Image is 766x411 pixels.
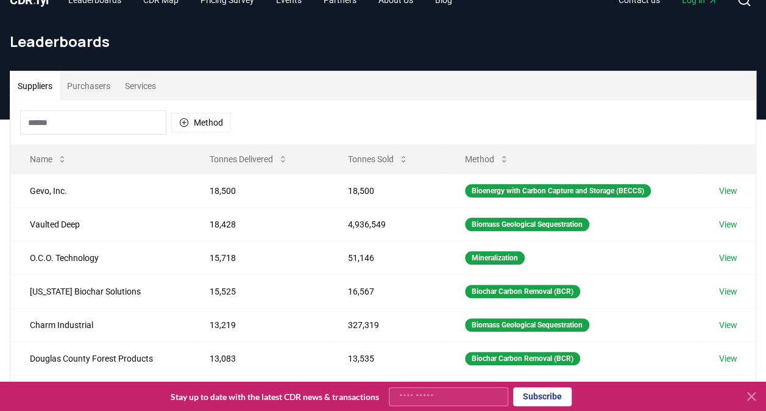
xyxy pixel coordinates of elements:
td: 327,319 [328,308,445,341]
td: 4,936,549 [328,207,445,241]
div: Biomass Geological Sequestration [465,318,589,332]
button: Method [455,147,519,171]
div: Biochar Carbon Removal (BCR) [465,352,580,365]
a: View [719,319,737,331]
td: 13,083 [190,341,328,375]
div: Biomass Geological Sequestration [465,218,589,231]
button: Method [171,113,231,132]
button: Services [118,71,163,101]
td: Charm Industrial [10,308,190,341]
button: Tonnes Sold [338,147,418,171]
td: 13,535 [328,341,445,375]
td: 10,345 [190,375,328,409]
a: View [719,252,737,264]
td: Gevo, Inc. [10,174,190,207]
td: 16,567 [328,274,445,308]
td: Biochar Life [10,375,190,409]
td: 11,151 [328,375,445,409]
button: Name [20,147,77,171]
td: 13,219 [190,308,328,341]
button: Suppliers [10,71,60,101]
a: View [719,185,737,197]
button: Purchasers [60,71,118,101]
div: Biochar Carbon Removal (BCR) [465,285,580,298]
td: Douglas County Forest Products [10,341,190,375]
div: Mineralization [465,251,525,265]
a: View [719,285,737,298]
div: Bioenergy with Carbon Capture and Storage (BECCS) [465,184,651,198]
td: Vaulted Deep [10,207,190,241]
td: [US_STATE] Biochar Solutions [10,274,190,308]
td: 51,146 [328,241,445,274]
td: 18,428 [190,207,328,241]
button: Tonnes Delivered [200,147,297,171]
a: View [719,218,737,231]
td: O.C.O. Technology [10,241,190,274]
td: 15,718 [190,241,328,274]
td: 18,500 [190,174,328,207]
h1: Leaderboards [10,32,756,51]
td: 15,525 [190,274,328,308]
td: 18,500 [328,174,445,207]
a: View [719,352,737,365]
